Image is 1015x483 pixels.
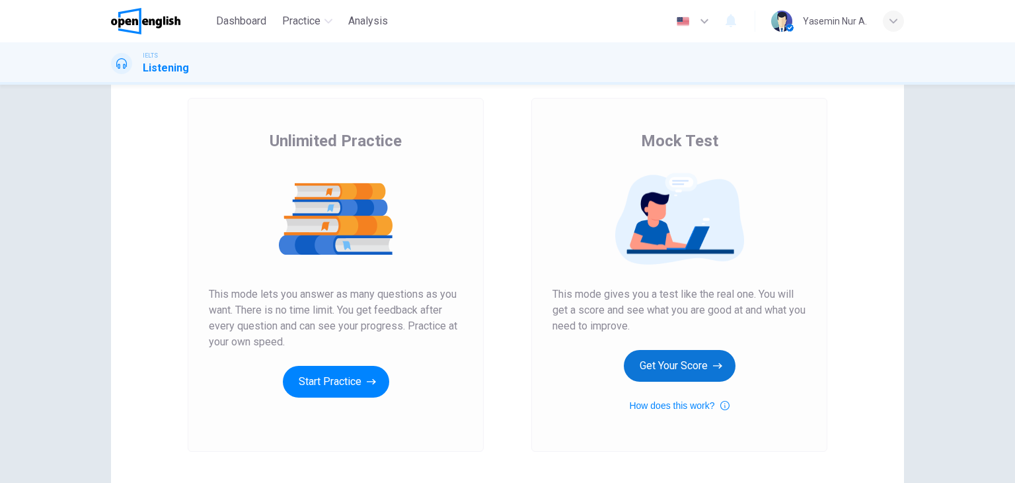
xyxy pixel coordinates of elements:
[282,13,320,29] span: Practice
[552,286,806,334] span: This mode gives you a test like the real one. You will get a score and see what you are good at a...
[216,13,266,29] span: Dashboard
[771,11,792,32] img: Profile picture
[675,17,691,26] img: en
[277,9,338,33] button: Practice
[624,350,735,382] button: Get Your Score
[641,130,718,152] span: Mock Test
[143,51,158,60] span: IELTS
[629,398,729,414] button: How does this work?
[270,130,402,152] span: Unlimited Practice
[803,13,867,29] div: Yasemin Nur A.
[209,286,463,350] span: This mode lets you answer as many questions as you want. There is no time limit. You get feedback...
[343,9,393,33] button: Analysis
[211,9,272,33] button: Dashboard
[111,8,180,34] img: OpenEnglish logo
[348,13,388,29] span: Analysis
[143,60,189,76] h1: Listening
[111,8,211,34] a: OpenEnglish logo
[283,366,389,398] button: Start Practice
